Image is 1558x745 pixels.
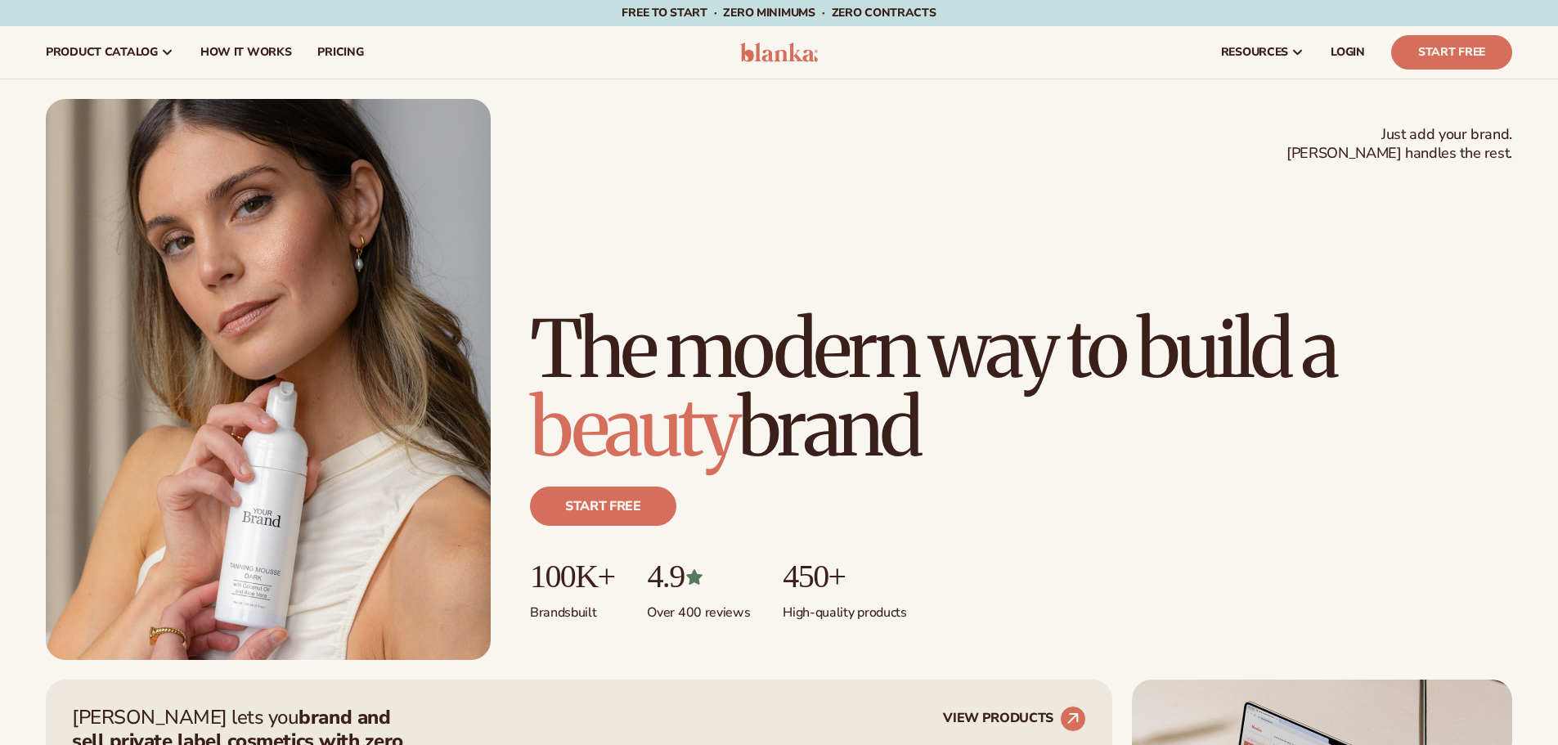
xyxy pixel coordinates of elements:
[647,559,750,595] p: 4.9
[740,43,818,62] img: logo
[530,310,1512,467] h1: The modern way to build a brand
[1391,35,1512,70] a: Start Free
[1331,46,1365,59] span: LOGIN
[647,595,750,622] p: Over 400 reviews
[530,487,676,526] a: Start free
[200,46,292,59] span: How It Works
[1286,125,1512,164] span: Just add your brand. [PERSON_NAME] handles the rest.
[783,559,906,595] p: 450+
[530,379,738,477] span: beauty
[46,99,491,660] img: Female holding tanning mousse.
[317,46,363,59] span: pricing
[943,706,1086,732] a: VIEW PRODUCTS
[1318,26,1378,79] a: LOGIN
[622,5,936,20] span: Free to start · ZERO minimums · ZERO contracts
[530,595,614,622] p: Brands built
[783,595,906,622] p: High-quality products
[1208,26,1318,79] a: resources
[530,559,614,595] p: 100K+
[46,46,158,59] span: product catalog
[187,26,305,79] a: How It Works
[33,26,187,79] a: product catalog
[1221,46,1288,59] span: resources
[304,26,376,79] a: pricing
